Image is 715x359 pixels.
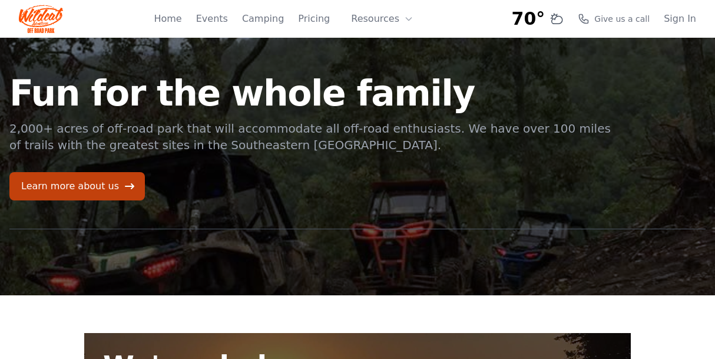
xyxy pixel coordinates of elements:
a: Home [154,12,181,26]
a: Learn more about us [9,172,145,200]
p: 2,000+ acres of off-road park that will accommodate all off-road enthusiasts. We have over 100 mi... [9,120,613,153]
span: 70° [512,8,545,29]
a: Pricing [298,12,330,26]
h1: Fun for the whole family [9,75,613,111]
a: Give us a call [578,13,650,25]
a: Sign In [664,12,696,26]
a: Events [196,12,228,26]
span: Give us a call [594,13,650,25]
button: Resources [344,7,421,31]
img: Wildcat Logo [19,5,63,33]
a: Camping [242,12,284,26]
